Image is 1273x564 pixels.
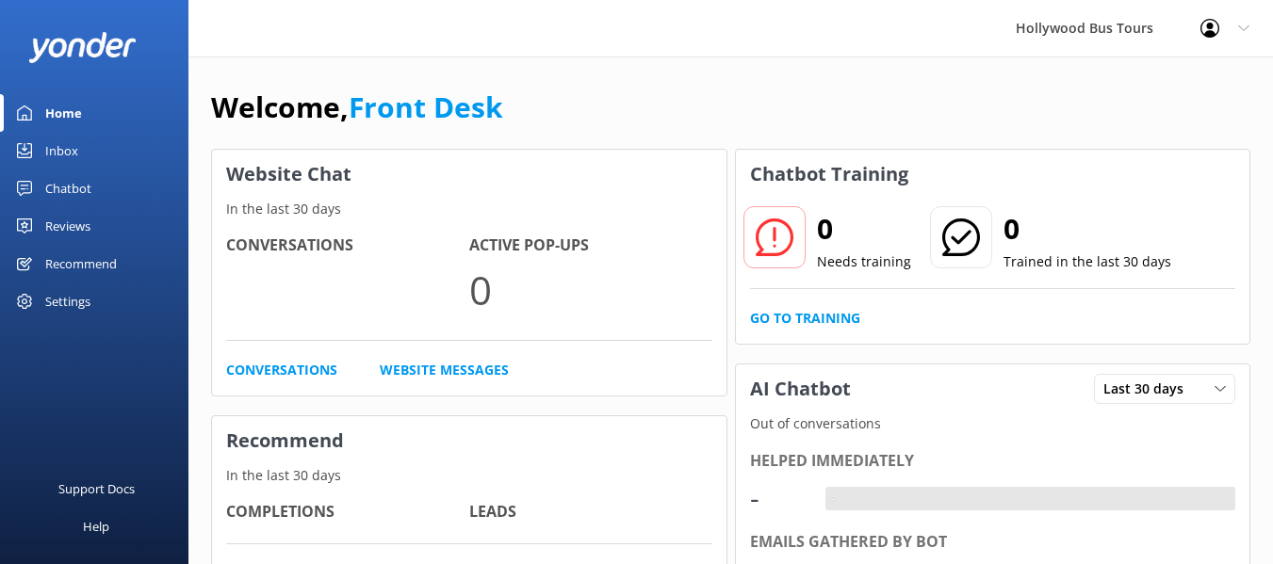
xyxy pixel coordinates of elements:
[825,487,840,511] div: -
[817,206,911,251] h2: 0
[1103,379,1195,399] span: Last 30 days
[750,530,1236,555] div: Emails gathered by bot
[736,413,1250,434] p: Out of conversations
[58,470,135,508] div: Support Docs
[212,150,726,199] h3: Website Chat
[83,508,109,545] div: Help
[349,88,503,126] a: Front Desk
[226,234,469,258] h4: Conversations
[380,360,509,380] a: Website Messages
[469,258,712,321] p: 0
[212,416,726,465] h3: Recommend
[736,364,865,413] h3: AI Chatbot
[212,465,726,486] p: In the last 30 days
[736,150,922,199] h3: Chatbot Training
[226,360,337,380] a: Conversations
[45,94,82,132] div: Home
[750,308,860,329] a: Go to Training
[45,207,90,245] div: Reviews
[45,282,90,320] div: Settings
[211,85,503,130] h1: Welcome,
[750,449,1236,474] div: Helped immediately
[45,245,117,282] div: Recommend
[212,199,726,219] p: In the last 30 days
[226,500,469,524] h4: Completions
[45,132,78,169] div: Inbox
[28,32,137,63] img: yonder-white-logo.png
[45,169,91,207] div: Chatbot
[469,234,712,258] h4: Active Pop-ups
[750,475,807,521] div: -
[817,251,911,272] p: Needs training
[1004,206,1171,251] h2: 0
[469,500,712,524] h4: Leads
[1004,251,1171,272] p: Trained in the last 30 days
